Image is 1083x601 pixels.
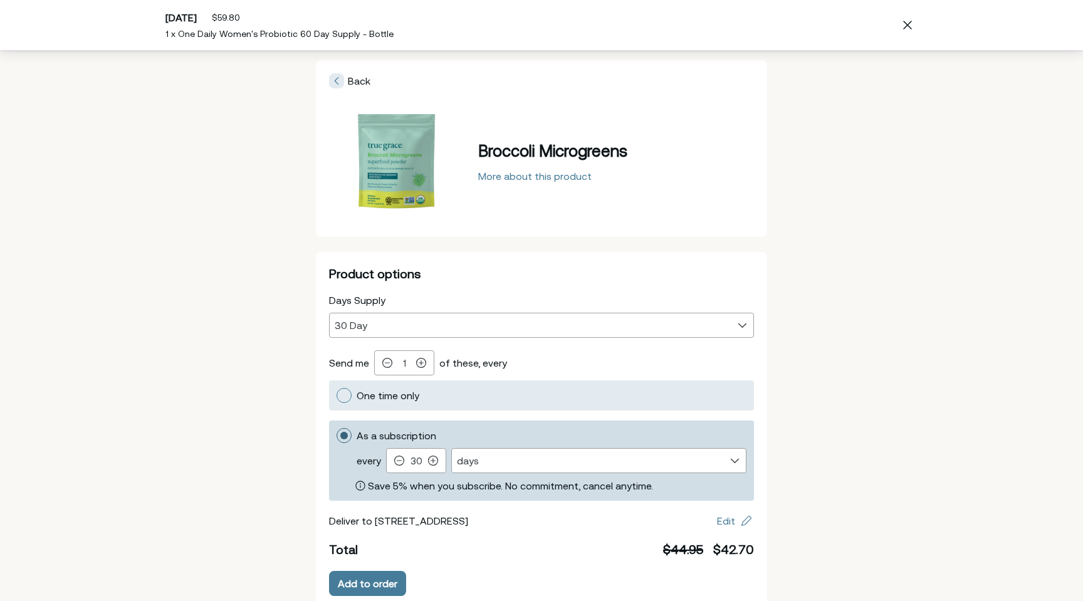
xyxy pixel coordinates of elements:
span: Back [329,73,370,88]
span: Send me [329,357,369,368]
span: Days Supply [329,295,385,306]
button: Add to order [329,571,406,596]
span: $42.70 [713,542,754,557]
div: More about this product [478,171,592,181]
span: Back [348,75,370,86]
span: $59.80 [212,13,240,23]
img: Broccoli Microgreens [333,98,459,224]
span: Save 5% when you subscribe. No commitment, cancel anytime. [368,478,653,493]
span: One time only [357,390,419,401]
span: every [357,453,381,468]
input: As a subscriptioneverydaysSave 5% when you subscribe. No commitment, cancel anytime. [407,456,426,466]
span: As a subscription [357,430,436,441]
form: Product options [329,293,754,596]
input: 0 [395,358,414,368]
span: Product options [329,266,421,281]
span: [DATE] [165,12,197,23]
span: Close [897,15,918,35]
div: Add to order [338,578,397,588]
span: Total [329,542,358,557]
span: 1 x One Daily Women's Probiotic 60 Day Supply - Bottle [165,29,394,39]
s: $44.95 [663,542,703,557]
span: of these, every [439,357,507,368]
span: Broccoli Microgreens [478,142,627,160]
